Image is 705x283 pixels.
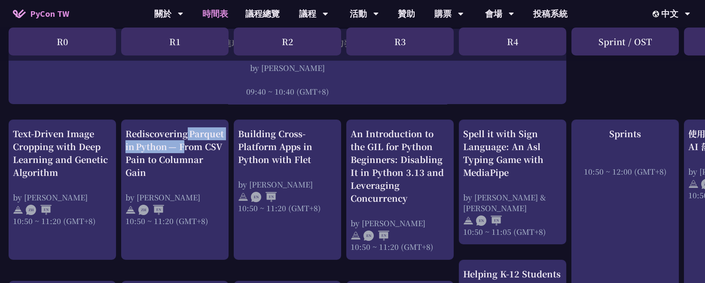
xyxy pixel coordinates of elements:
a: Building Cross-Platform Apps in Python with Flet by [PERSON_NAME] 10:50 ~ 11:20 (GMT+8) [238,127,337,213]
div: Rediscovering Parquet in Python — From CSV Pain to Columnar Gain [125,127,224,179]
img: svg+xml;base64,PHN2ZyB4bWxucz0iaHR0cDovL3d3dy53My5vcmcvMjAwMC9zdmciIHdpZHRoPSIyNCIgaGVpZ2h0PSIyNC... [351,231,361,241]
div: 10:50 ~ 11:20 (GMT+8) [238,203,337,213]
div: by [PERSON_NAME] [13,192,112,203]
a: Rediscovering Parquet in Python — From CSV Pain to Columnar Gain by [PERSON_NAME] 10:50 ~ 11:20 (... [125,127,224,226]
div: R1 [121,28,229,55]
div: Text-Driven Image Cropping with Deep Learning and Genetic Algorithm [13,127,112,179]
div: 10:50 ~ 12:00 (GMT+8) [576,166,674,177]
div: R0 [9,28,116,55]
img: Home icon of PyCon TW 2025 [13,9,26,18]
div: R4 [459,28,566,55]
img: svg+xml;base64,PHN2ZyB4bWxucz0iaHR0cDovL3d3dy53My5vcmcvMjAwMC9zdmciIHdpZHRoPSIyNCIgaGVpZ2h0PSIyNC... [463,215,473,226]
img: svg+xml;base64,PHN2ZyB4bWxucz0iaHR0cDovL3d3dy53My5vcmcvMjAwMC9zdmciIHdpZHRoPSIyNCIgaGVpZ2h0PSIyNC... [13,205,23,215]
div: Spell it with Sign Language: An Asl Typing Game with MediaPipe [463,127,562,179]
a: Text-Driven Image Cropping with Deep Learning and Genetic Algorithm by [PERSON_NAME] 10:50 ~ 11:2... [13,127,112,226]
div: 10:50 ~ 11:20 (GMT+8) [125,215,224,226]
a: 當科技走進球場：21世紀運動數據科技的發展與創新 by [PERSON_NAME] 09:40 ~ 10:40 (GMT+8) [13,37,562,97]
img: svg+xml;base64,PHN2ZyB4bWxucz0iaHR0cDovL3d3dy53My5vcmcvMjAwMC9zdmciIHdpZHRoPSIyNCIgaGVpZ2h0PSIyNC... [688,179,699,189]
div: by [PERSON_NAME] [13,62,562,73]
img: ENEN.5a408d1.svg [476,215,502,226]
img: ENEN.5a408d1.svg [363,231,389,241]
div: 10:50 ~ 11:20 (GMT+8) [351,241,449,252]
div: R2 [234,28,341,55]
a: PyCon TW [4,3,78,25]
div: 09:40 ~ 10:40 (GMT+8) [13,86,562,97]
div: Sprints [576,127,674,140]
div: R3 [346,28,454,55]
img: Locale Icon [653,11,661,17]
div: 10:50 ~ 11:20 (GMT+8) [13,215,112,226]
div: An Introduction to the GIL for Python Beginners: Disabling It in Python 3.13 and Leveraging Concu... [351,127,449,205]
a: Spell it with Sign Language: An Asl Typing Game with MediaPipe by [PERSON_NAME] & [PERSON_NAME] 1... [463,127,562,237]
a: An Introduction to the GIL for Python Beginners: Disabling It in Python 3.13 and Leveraging Concu... [351,127,449,252]
img: ZHEN.371966e.svg [26,205,52,215]
span: PyCon TW [30,7,69,20]
div: Sprint / OST [571,28,679,55]
img: svg+xml;base64,PHN2ZyB4bWxucz0iaHR0cDovL3d3dy53My5vcmcvMjAwMC9zdmciIHdpZHRoPSIyNCIgaGVpZ2h0PSIyNC... [125,205,136,215]
img: ZHEN.371966e.svg [138,205,164,215]
div: by [PERSON_NAME] [351,218,449,228]
div: by [PERSON_NAME] [238,179,337,190]
div: Building Cross-Platform Apps in Python with Flet [238,127,337,166]
div: by [PERSON_NAME] [125,192,224,203]
img: svg+xml;base64,PHN2ZyB4bWxucz0iaHR0cDovL3d3dy53My5vcmcvMjAwMC9zdmciIHdpZHRoPSIyNCIgaGVpZ2h0PSIyNC... [238,192,248,202]
img: ENEN.5a408d1.svg [251,192,277,202]
div: by [PERSON_NAME] & [PERSON_NAME] [463,192,562,213]
div: 10:50 ~ 11:05 (GMT+8) [463,226,562,237]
